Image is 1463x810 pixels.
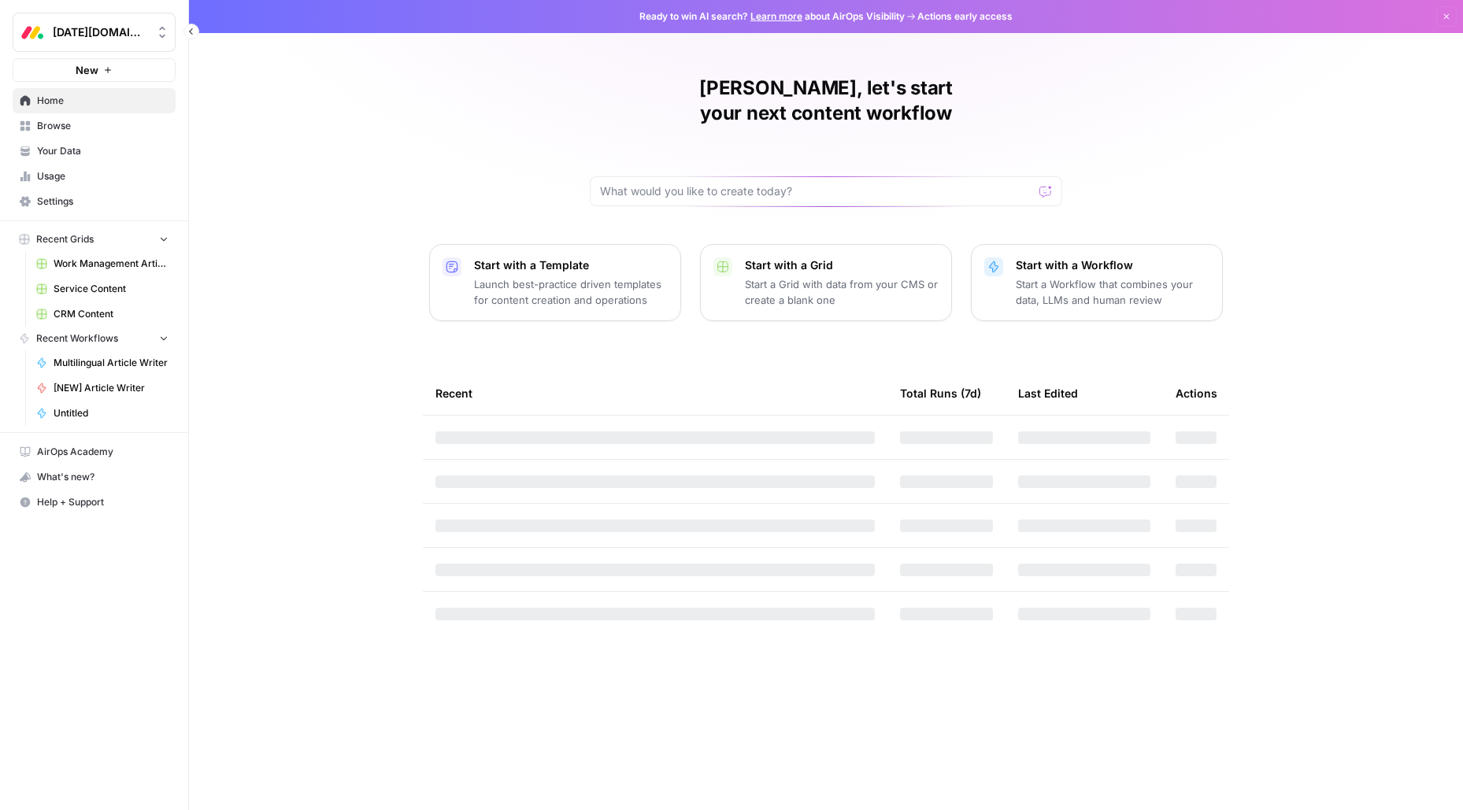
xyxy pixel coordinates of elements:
[54,257,169,271] span: Work Management Article Grid
[13,139,176,164] a: Your Data
[13,13,176,52] button: Workspace: Monday.com
[474,276,668,308] p: Launch best-practice driven templates for content creation and operations
[37,169,169,183] span: Usage
[745,276,939,308] p: Start a Grid with data from your CMS or create a blank one
[700,244,952,321] button: Start with a GridStart a Grid with data from your CMS or create a blank one
[53,24,148,40] span: [DATE][DOMAIN_NAME]
[13,88,176,113] a: Home
[54,307,169,321] span: CRM Content
[29,401,176,426] a: Untitled
[36,232,94,246] span: Recent Grids
[1018,372,1078,415] div: Last Edited
[1016,257,1209,273] p: Start with a Workflow
[37,144,169,158] span: Your Data
[1016,276,1209,308] p: Start a Workflow that combines your data, LLMs and human review
[13,189,176,214] a: Settings
[13,439,176,464] a: AirOps Academy
[13,490,176,515] button: Help + Support
[37,495,169,509] span: Help + Support
[13,465,175,489] div: What's new?
[429,244,681,321] button: Start with a TemplateLaunch best-practice driven templates for content creation and operations
[29,375,176,401] a: [NEW] Article Writer
[13,113,176,139] a: Browse
[29,301,176,327] a: CRM Content
[13,227,176,251] button: Recent Grids
[13,164,176,189] a: Usage
[54,282,169,296] span: Service Content
[37,94,169,108] span: Home
[37,194,169,209] span: Settings
[29,276,176,301] a: Service Content
[54,406,169,420] span: Untitled
[29,350,176,375] a: Multilingual Article Writer
[750,10,802,22] a: Learn more
[600,183,1033,199] input: What would you like to create today?
[435,372,875,415] div: Recent
[54,356,169,370] span: Multilingual Article Writer
[1176,372,1217,415] div: Actions
[13,58,176,82] button: New
[917,9,1013,24] span: Actions early access
[29,251,176,276] a: Work Management Article Grid
[590,76,1062,126] h1: [PERSON_NAME], let's start your next content workflow
[13,464,176,490] button: What's new?
[37,445,169,459] span: AirOps Academy
[971,244,1223,321] button: Start with a WorkflowStart a Workflow that combines your data, LLMs and human review
[900,372,981,415] div: Total Runs (7d)
[639,9,905,24] span: Ready to win AI search? about AirOps Visibility
[474,257,668,273] p: Start with a Template
[13,327,176,350] button: Recent Workflows
[76,62,98,78] span: New
[745,257,939,273] p: Start with a Grid
[54,381,169,395] span: [NEW] Article Writer
[36,331,118,346] span: Recent Workflows
[37,119,169,133] span: Browse
[18,18,46,46] img: Monday.com Logo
